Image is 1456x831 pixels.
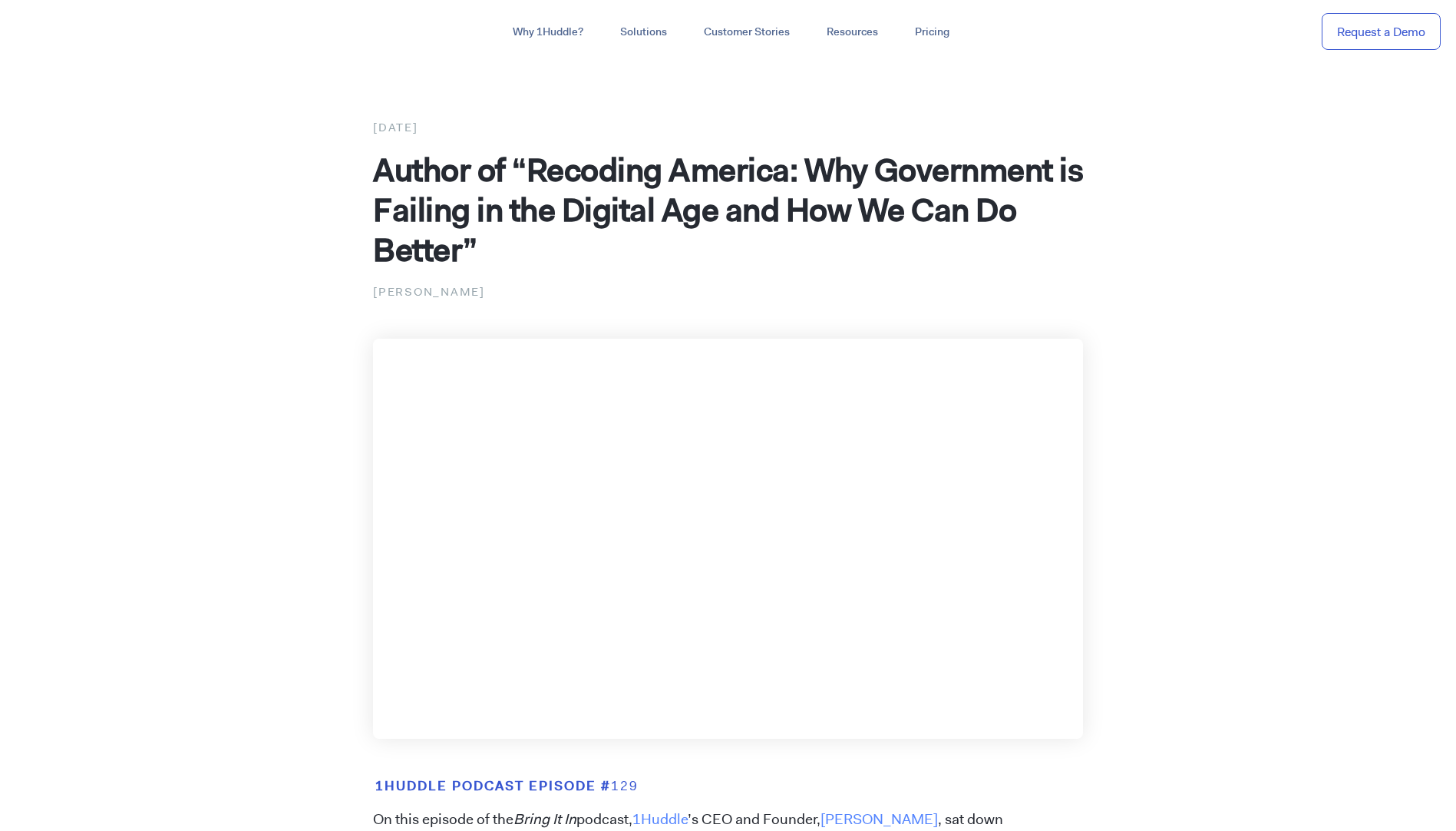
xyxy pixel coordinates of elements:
span: Author of “Recoding America: Why Government is Failing in the Digital Age and How We Can Do Better” [373,148,1083,271]
a: 1Huddle [632,809,688,829]
img: ... [15,17,125,46]
a: Resources [808,18,896,46]
a: Solutions [602,18,685,46]
a: Pricing [896,18,968,46]
a: Why 1Huddle? [494,18,602,46]
a: Request a Demo [1322,13,1441,51]
em: Bring It In [513,809,576,829]
p: [PERSON_NAME] [373,282,1083,302]
a: Customer Stories [685,18,808,46]
a: [PERSON_NAME] [820,809,938,829]
div: [DATE] [373,118,1083,137]
strong: 1Huddle Podcast Episode # [375,777,611,794]
mark: 129 [373,775,642,797]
